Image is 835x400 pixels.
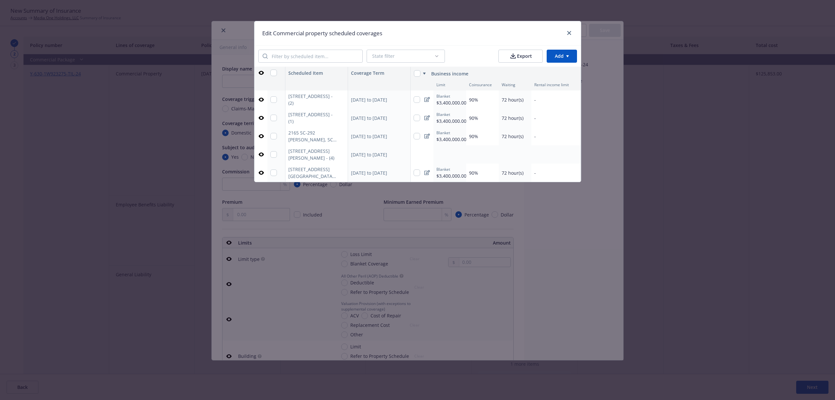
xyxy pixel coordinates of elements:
[530,79,532,90] button: Resize column
[436,167,466,172] div: Blanket
[469,133,478,140] span: 90%
[414,96,420,103] input: Select
[372,53,434,59] div: State filter
[436,136,466,142] span: $3,400,000.00
[502,97,524,103] span: 72 hour(s)
[270,151,277,158] input: Select
[465,79,467,90] button: Resize column
[347,79,349,90] button: Resize column
[469,96,478,103] span: 90%
[502,115,524,121] span: 72 hour(s)
[348,164,411,182] div: [DATE] to [DATE]
[348,90,411,109] div: [DATE] to [DATE]
[466,79,499,90] div: Coinsurance
[348,145,411,164] div: [DATE] to [DATE]
[433,79,466,90] div: Limit
[270,70,277,76] input: Select all
[288,129,337,143] div: 2165 SC-292 INMAN, SC 29349, INMAN, SC, 29349, USA - (5)
[436,112,466,117] div: Blanket
[565,29,573,37] a: close
[288,93,337,106] div: 11652 MARKON DRIVE GARDEN GROVE, CA 92841, DRIVE GARDEN GROVE, CA, 92841, USA - (2)
[555,53,564,59] span: Add
[531,79,581,90] div: Rental income limit
[414,70,420,77] input: Select all
[436,93,466,99] div: Blanket
[534,169,536,176] span: -
[285,67,348,79] div: Scheduled Item
[436,173,466,179] span: $3,400,000.00
[270,169,277,176] input: Select
[288,148,337,161] div: 4211 Matthews Indian Trail Rd, Matthews, NC, 28104, USA - (4)
[270,96,277,103] input: Select
[497,79,499,90] button: Resize column
[534,115,536,121] span: -
[498,50,543,63] button: Export
[263,54,268,59] svg: Search
[414,115,420,121] input: Select
[348,67,411,79] div: Coverage Term
[534,133,536,140] span: -
[534,96,536,103] span: -
[409,79,411,90] button: Resize column
[469,169,478,176] span: 90%
[262,29,382,38] h1: Edit Commercial property scheduled coverages
[469,115,478,121] span: 90%
[270,115,277,121] input: Select
[431,70,566,77] div: Business income
[268,50,362,62] input: Filter by scheduled item...
[436,100,466,106] span: $3,400,000.00
[414,169,420,176] input: Select
[288,111,337,125] div: 11752 Markon Drive Garden Grove, CA 92841 - (1)
[414,133,420,139] input: Select
[436,130,466,136] div: Blanket
[288,166,337,180] div: 949 ANTLER COURT RIVER FALLS, WI 54022, RIVER FALLS, UM-79, 54022, USA - (3)
[270,133,277,139] input: Select
[436,118,466,124] span: $3,400,000.00
[580,79,582,90] button: Resize column
[502,133,524,139] span: 72 hour(s)
[499,79,531,90] div: Waiting
[348,127,411,145] div: [DATE] to [DATE]
[348,109,411,127] div: [DATE] to [DATE]
[547,50,577,63] button: Add
[502,170,524,176] span: 72 hour(s)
